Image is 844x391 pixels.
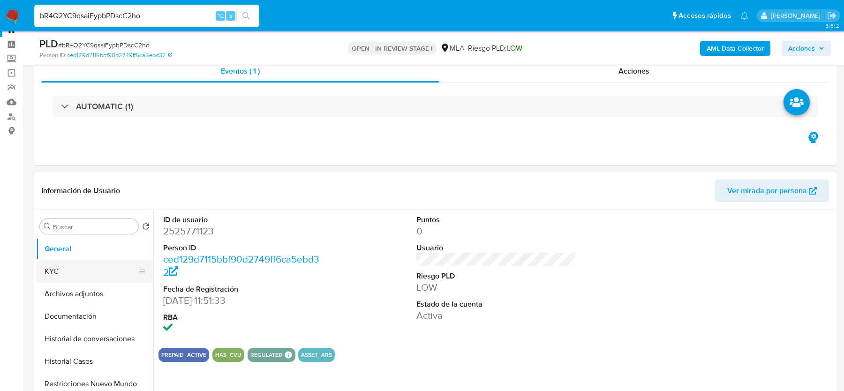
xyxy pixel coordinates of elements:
[41,186,120,195] h1: Información de Usuario
[163,284,323,294] dt: Fecha de Registración
[715,180,829,202] button: Ver mirada por persona
[416,243,576,253] dt: Usuario
[36,305,153,328] button: Documentación
[39,36,58,51] b: PLD
[163,252,319,279] a: ced129d7115bbf90d2749ff6ca5ebd32
[36,350,153,373] button: Historial Casos
[34,10,259,22] input: Buscar usuario o caso...
[163,294,323,307] dd: [DATE] 11:51:33
[827,11,837,21] a: Salir
[468,43,522,53] span: Riesgo PLD:
[44,223,51,230] button: Buscar
[618,66,649,76] span: Acciones
[678,11,731,21] span: Accesos rápidos
[771,11,824,20] p: magali.barcan@mercadolibre.com
[36,283,153,305] button: Archivos adjuntos
[507,43,522,53] span: LOW
[416,281,576,294] dd: LOW
[348,42,437,55] p: OPEN - IN REVIEW STAGE I
[76,101,133,112] h3: AUTOMATIC (1)
[221,66,260,76] span: Eventos ( 1 )
[217,11,224,20] span: ⌥
[39,51,65,60] b: Person ID
[707,41,764,56] b: AML Data Collector
[782,41,831,56] button: Acciones
[416,299,576,309] dt: Estado de la cuenta
[58,40,150,50] span: # bR4Q2YC9qsaiFypbPDscC2ho
[416,271,576,281] dt: Riesgo PLD
[788,41,815,56] span: Acciones
[826,22,839,30] span: 3.161.2
[142,223,150,233] button: Volver al orden por defecto
[53,223,135,231] input: Buscar
[163,243,323,253] dt: Person ID
[236,9,256,23] button: search-icon
[163,215,323,225] dt: ID de usuario
[36,238,153,260] button: General
[740,12,748,20] a: Notificaciones
[700,41,770,56] button: AML Data Collector
[163,225,323,238] dd: 2525771123
[53,96,818,117] div: AUTOMATIC (1)
[727,180,807,202] span: Ver mirada por persona
[67,51,172,60] a: ced129d7115bbf90d2749ff6ca5ebd32
[36,260,146,283] button: KYC
[416,225,576,238] dd: 0
[416,215,576,225] dt: Puntos
[440,43,464,53] div: MLA
[163,312,323,323] dt: RBA
[229,11,232,20] span: s
[36,328,153,350] button: Historial de conversaciones
[416,309,576,322] dd: Activa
